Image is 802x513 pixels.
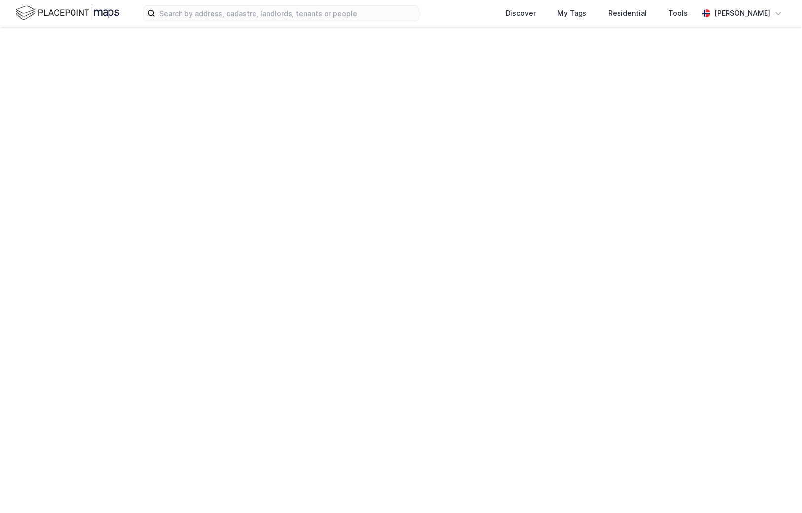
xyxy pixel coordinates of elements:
div: Residential [608,7,647,19]
iframe: Chat Widget [753,466,802,513]
img: logo.f888ab2527a4732fd821a326f86c7f29.svg [16,4,119,22]
div: [PERSON_NAME] [714,7,770,19]
div: Tools [668,7,688,19]
div: My Tags [557,7,586,19]
input: Search by address, cadastre, landlords, tenants or people [155,6,419,21]
div: Discover [506,7,536,19]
